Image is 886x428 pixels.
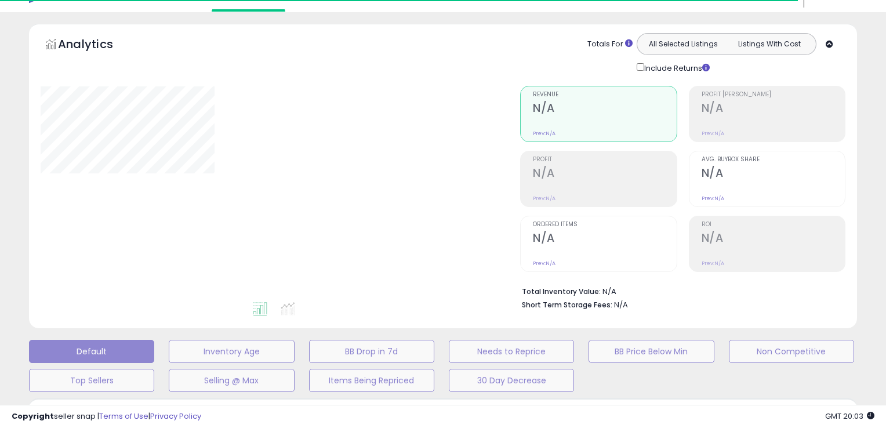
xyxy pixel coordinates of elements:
button: Needs to Reprice [449,340,574,363]
h2: N/A [533,231,676,247]
button: All Selected Listings [640,37,727,52]
h2: N/A [533,166,676,182]
div: seller snap | | [12,411,201,422]
span: ROI [702,222,845,228]
small: Prev: N/A [702,195,724,202]
button: BB Drop in 7d [309,340,434,363]
button: Inventory Age [169,340,294,363]
button: BB Price Below Min [589,340,714,363]
h2: N/A [702,231,845,247]
small: Prev: N/A [533,260,555,267]
button: Listings With Cost [726,37,812,52]
span: Ordered Items [533,222,676,228]
h2: N/A [702,166,845,182]
button: Items Being Repriced [309,369,434,392]
span: Revenue [533,92,676,98]
li: N/A [522,284,837,298]
span: Avg. Buybox Share [702,157,845,163]
span: N/A [614,299,628,310]
h2: N/A [533,101,676,117]
div: Totals For [587,39,633,50]
span: Profit [PERSON_NAME] [702,92,845,98]
small: Prev: N/A [702,260,724,267]
button: Default [29,340,154,363]
button: 30 Day Decrease [449,369,574,392]
h5: Analytics [58,36,136,55]
button: Non Competitive [729,340,854,363]
small: Prev: N/A [533,195,555,202]
button: Top Sellers [29,369,154,392]
strong: Copyright [12,411,54,422]
div: Include Returns [628,61,724,74]
b: Short Term Storage Fees: [522,300,612,310]
small: Prev: N/A [533,130,555,137]
span: Profit [533,157,676,163]
small: Prev: N/A [702,130,724,137]
button: Selling @ Max [169,369,294,392]
h2: N/A [702,101,845,117]
b: Total Inventory Value: [522,286,601,296]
